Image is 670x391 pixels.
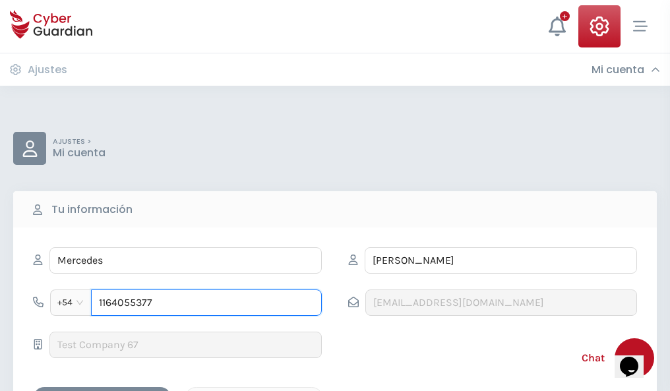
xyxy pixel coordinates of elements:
p: Mi cuenta [53,146,106,160]
p: AJUSTES > [53,137,106,146]
h3: Ajustes [28,63,67,76]
iframe: chat widget [615,338,657,378]
h3: Mi cuenta [592,63,644,76]
span: Chat [582,350,605,366]
div: + [560,11,570,21]
div: Mi cuenta [592,63,660,76]
b: Tu información [51,202,133,218]
span: +54 [57,293,84,313]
